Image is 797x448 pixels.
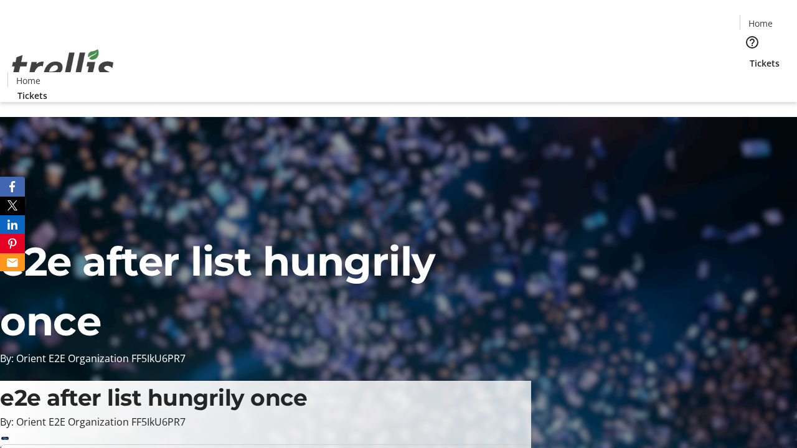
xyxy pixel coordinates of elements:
[740,57,790,70] a: Tickets
[740,30,765,55] button: Help
[748,17,773,30] span: Home
[7,89,57,102] a: Tickets
[8,74,48,87] a: Home
[740,17,780,30] a: Home
[750,57,780,70] span: Tickets
[740,70,765,95] button: Cart
[16,74,40,87] span: Home
[17,89,47,102] span: Tickets
[7,35,118,98] img: Orient E2E Organization FF5IkU6PR7's Logo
